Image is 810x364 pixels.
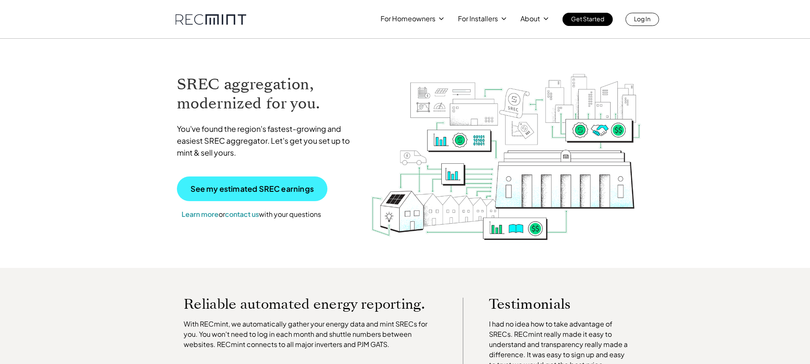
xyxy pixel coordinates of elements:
a: See my estimated SREC earnings [177,176,327,201]
a: Log In [625,13,659,26]
p: Testimonials [489,298,616,310]
a: contact us [225,210,259,219]
img: RECmint value cycle [370,51,642,242]
p: You've found the region's fastest-growing and easiest SREC aggregator. Let's get you set up to mi... [177,123,358,159]
a: Get Started [563,13,613,26]
p: See my estimated SREC earnings [190,185,314,193]
p: or with your questions [177,209,326,220]
p: Log In [634,13,651,25]
p: Get Started [571,13,604,25]
h1: SREC aggregation, modernized for you. [177,75,358,113]
p: About [520,13,540,25]
a: Learn more [182,210,219,219]
p: For Homeowners [381,13,435,25]
p: For Installers [458,13,498,25]
p: Reliable automated energy reporting. [184,298,437,310]
p: With RECmint, we automatically gather your energy data and mint SRECs for you. You won't need to ... [184,319,437,350]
